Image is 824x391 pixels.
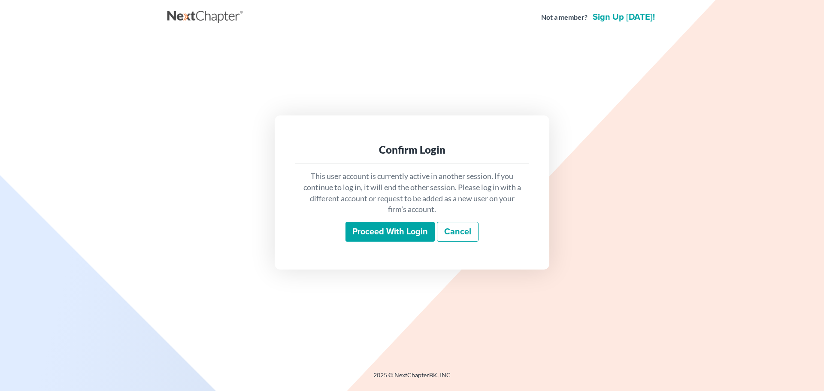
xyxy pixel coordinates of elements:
[591,13,657,21] a: Sign up [DATE]!
[345,222,435,242] input: Proceed with login
[167,371,657,386] div: 2025 © NextChapterBK, INC
[302,143,522,157] div: Confirm Login
[302,171,522,215] p: This user account is currently active in another session. If you continue to log in, it will end ...
[541,12,588,22] strong: Not a member?
[437,222,479,242] a: Cancel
